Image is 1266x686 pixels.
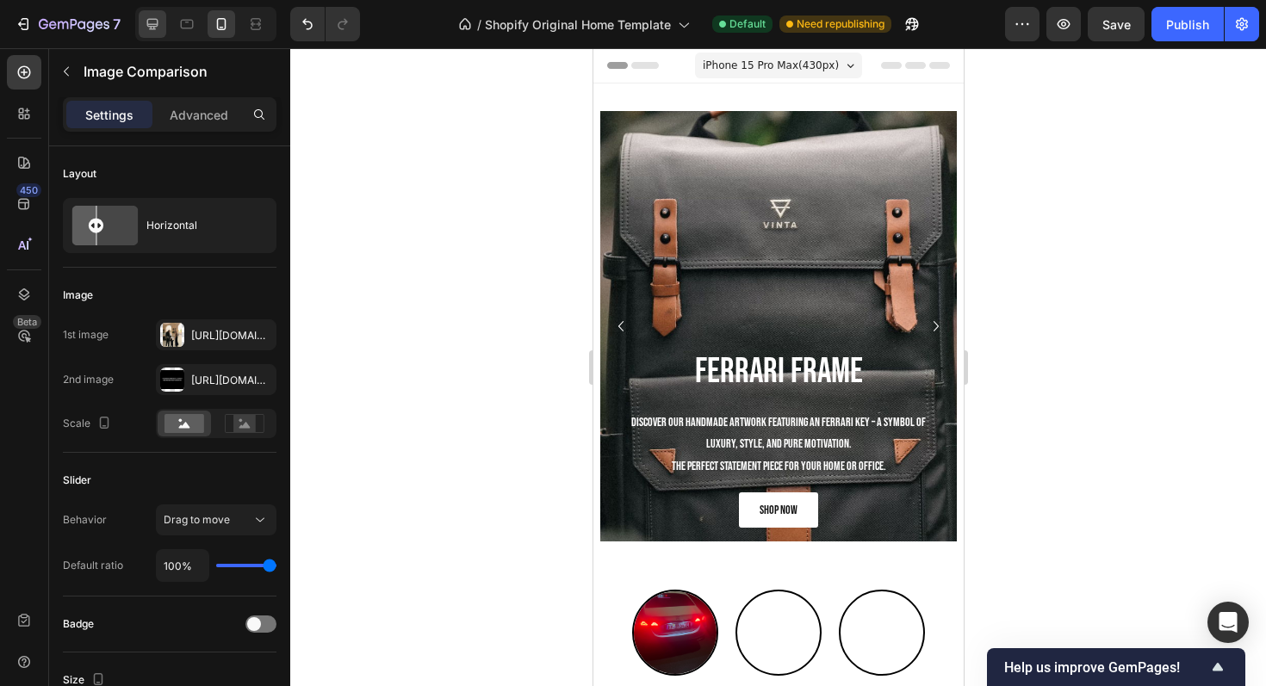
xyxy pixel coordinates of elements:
[63,372,114,387] div: 2nd image
[63,412,115,436] div: Scale
[156,504,276,535] button: Drag to move
[1166,15,1209,34] div: Publish
[63,558,123,573] div: Default ratio
[477,15,481,34] span: /
[85,106,133,124] p: Settings
[146,206,251,245] div: Horizontal
[1088,7,1145,41] button: Save
[63,473,91,488] div: Slider
[1102,17,1131,32] span: Save
[142,636,228,657] div: Carkey Frames
[157,550,208,581] input: Auto
[113,14,121,34] p: 7
[245,636,332,657] div: Crypto Frames
[1004,657,1228,677] button: Show survey - Help us improve GemPages!
[63,327,109,343] div: 1st image
[593,48,964,686] iframe: Design area
[164,513,230,526] span: Drag to move
[191,328,272,343] div: [URL][DOMAIN_NAME]
[7,7,128,41] button: 7
[1004,659,1207,676] span: Help us improve GemPages!
[16,183,41,197] div: 450
[63,512,107,528] div: Behavior
[170,106,228,124] p: Advanced
[729,16,766,32] span: Default
[485,15,671,34] span: Shopify Original Home Template
[63,166,96,182] div: Layout
[84,61,270,82] p: Image Comparison
[1207,602,1249,643] div: Open Intercom Messenger
[191,373,272,388] div: [URL][DOMAIN_NAME]
[63,287,93,303] div: Image
[290,7,360,41] div: Undo/Redo
[1151,7,1224,41] button: Publish
[13,315,41,329] div: Beta
[39,636,125,657] div: Bestsellers
[797,16,884,32] span: Need republishing
[63,616,94,632] div: Badge
[247,543,330,626] img: Crypto Frames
